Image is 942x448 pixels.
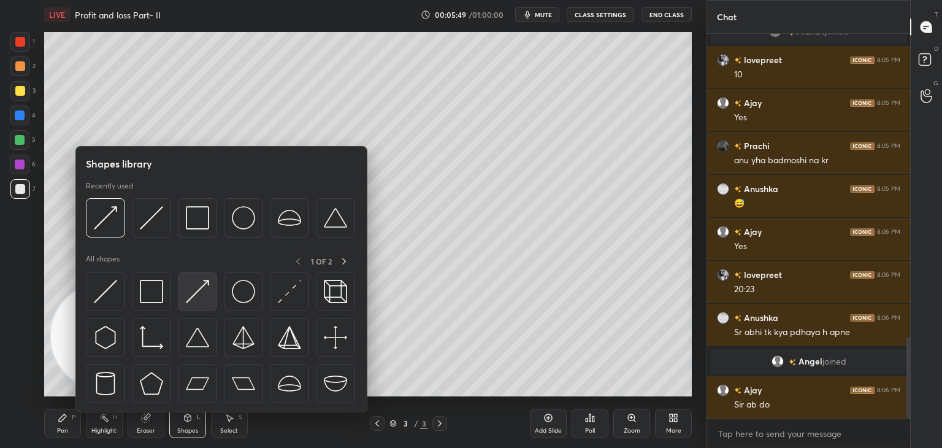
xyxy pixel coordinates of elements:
[934,44,938,53] p: D
[535,10,552,19] span: mute
[850,142,875,150] img: iconic-dark.1390631f.png
[420,418,427,429] div: 3
[113,414,117,420] div: H
[717,226,729,238] img: default.png
[641,7,692,22] button: End Class
[850,99,875,107] img: iconic-dark.1390631f.png
[877,271,900,279] div: 8:06 PM
[186,326,209,349] img: svg+xml;charset=utf-8,%3Csvg%20xmlns%3D%22http%3A%2F%2Fwww.w3.org%2F2000%2Fsvg%22%20width%3D%2238...
[825,26,849,36] span: joined
[741,182,778,195] h6: Anushka
[232,372,255,395] img: svg+xml;charset=utf-8,%3Csvg%20xmlns%3D%22http%3A%2F%2Fwww.w3.org%2F2000%2Fsvg%22%20width%3D%2244...
[140,206,163,230] img: svg+xml;charset=utf-8,%3Csvg%20xmlns%3D%22http%3A%2F%2Fwww.w3.org%2F2000%2Fsvg%22%20width%3D%2230...
[399,420,412,427] div: 3
[177,428,198,434] div: Shapes
[717,312,729,324] img: 3
[734,326,900,339] div: Sr abhi tk kya pdhaya h apne
[850,185,875,193] img: iconic-dark.1390631f.png
[717,97,729,109] img: default.png
[741,311,778,324] h6: Anushka
[877,56,900,64] div: 8:05 PM
[324,280,347,303] img: svg+xml;charset=utf-8,%3Csvg%20xmlns%3D%22http%3A%2F%2Fwww.w3.org%2F2000%2Fsvg%22%20width%3D%2235...
[57,428,68,434] div: Pen
[734,155,900,167] div: anu yha badmoshi na kr
[717,269,729,281] img: 7db24619b17d4e8cb72bb977f3211909.jpg
[734,186,741,193] img: no-rating-badge.077c3623.svg
[734,57,741,64] img: no-rating-badge.077c3623.svg
[10,130,36,150] div: 5
[734,241,900,253] div: Yes
[734,284,900,296] div: 20:23
[877,99,900,107] div: 8:05 PM
[707,34,910,419] div: grid
[877,185,900,193] div: 8:05 PM
[186,372,209,395] img: svg+xml;charset=utf-8,%3Csvg%20xmlns%3D%22http%3A%2F%2Fwww.w3.org%2F2000%2Fsvg%22%20width%3D%2244...
[717,384,729,396] img: default.png
[324,372,347,395] img: svg+xml;charset=utf-8,%3Csvg%20xmlns%3D%22http%3A%2F%2Fwww.w3.org%2F2000%2Fsvg%22%20width%3D%2238...
[734,69,900,81] div: 10
[239,414,242,420] div: S
[741,268,782,281] h6: lovepreet
[137,428,155,434] div: Eraser
[324,206,347,230] img: svg+xml;charset=utf-8,%3Csvg%20xmlns%3D%22http%3A%2F%2Fwww.w3.org%2F2000%2Fsvg%22%20width%3D%2238...
[741,384,762,396] h6: Ajay
[741,225,762,238] h6: Ajay
[140,372,163,395] img: svg+xml;charset=utf-8,%3Csvg%20xmlns%3D%22http%3A%2F%2Fwww.w3.org%2F2000%2Fsvg%22%20width%3D%2234...
[789,359,796,366] img: no-rating-badge.077c3623.svg
[44,7,70,22] div: LIVE
[186,280,209,303] img: svg+xml;charset=utf-8,%3Csvg%20xmlns%3D%22http%3A%2F%2Fwww.w3.org%2F2000%2Fsvg%22%20width%3D%2230...
[232,326,255,349] img: svg+xml;charset=utf-8,%3Csvg%20xmlns%3D%22http%3A%2F%2Fwww.w3.org%2F2000%2Fsvg%22%20width%3D%2234...
[232,280,255,303] img: svg+xml;charset=utf-8,%3Csvg%20xmlns%3D%22http%3A%2F%2Fwww.w3.org%2F2000%2Fsvg%22%20width%3D%2236...
[10,179,36,199] div: 7
[734,399,900,411] div: Sir ab do
[822,357,846,366] span: joined
[94,280,117,303] img: svg+xml;charset=utf-8,%3Csvg%20xmlns%3D%22http%3A%2F%2Fwww.w3.org%2F2000%2Fsvg%22%20width%3D%2230...
[86,181,133,191] p: Recently used
[666,428,681,434] div: More
[850,271,875,279] img: iconic-dark.1390631f.png
[10,32,35,52] div: 1
[186,206,209,230] img: svg+xml;charset=utf-8,%3Csvg%20xmlns%3D%22http%3A%2F%2Fwww.w3.org%2F2000%2Fsvg%22%20width%3D%2234...
[86,254,120,269] p: All shapes
[850,314,875,322] img: iconic-dark.1390631f.png
[850,387,875,394] img: iconic-dark.1390631f.png
[717,140,729,152] img: aedd7b0e61a448bdb5756975e897d287.jpg
[86,156,152,171] h5: Shapes library
[707,1,746,33] p: Chat
[877,228,900,236] div: 8:06 PM
[232,206,255,230] img: svg+xml;charset=utf-8,%3Csvg%20xmlns%3D%22http%3A%2F%2Fwww.w3.org%2F2000%2Fsvg%22%20width%3D%2236...
[585,428,595,434] div: Poll
[10,56,36,76] div: 2
[94,206,117,230] img: svg+xml;charset=utf-8,%3Csvg%20xmlns%3D%22http%3A%2F%2Fwww.w3.org%2F2000%2Fsvg%22%20width%3D%2230...
[278,206,301,230] img: svg+xml;charset=utf-8,%3Csvg%20xmlns%3D%22http%3A%2F%2Fwww.w3.org%2F2000%2Fsvg%22%20width%3D%2238...
[741,96,762,109] h6: Ajay
[311,257,332,266] p: 1 OF 2
[72,414,75,420] div: P
[91,428,117,434] div: Highlight
[877,387,900,394] div: 8:06 PM
[140,326,163,349] img: svg+xml;charset=utf-8,%3Csvg%20xmlns%3D%22http%3A%2F%2Fwww.w3.org%2F2000%2Fsvg%22%20width%3D%2233...
[717,54,729,66] img: 7db24619b17d4e8cb72bb977f3211909.jpg
[624,428,640,434] div: Zoom
[850,56,875,64] img: iconic-dark.1390631f.png
[324,326,347,349] img: svg+xml;charset=utf-8,%3Csvg%20xmlns%3D%22http%3A%2F%2Fwww.w3.org%2F2000%2Fsvg%22%20width%3D%2240...
[741,53,782,66] h6: lovepreet
[140,280,163,303] img: svg+xml;charset=utf-8,%3Csvg%20xmlns%3D%22http%3A%2F%2Fwww.w3.org%2F2000%2Fsvg%22%20width%3D%2234...
[734,387,741,394] img: no-rating-badge.077c3623.svg
[850,228,875,236] img: iconic-dark.1390631f.png
[94,372,117,395] img: svg+xml;charset=utf-8,%3Csvg%20xmlns%3D%22http%3A%2F%2Fwww.w3.org%2F2000%2Fsvg%22%20width%3D%2228...
[717,183,729,195] img: 3
[278,372,301,395] img: svg+xml;charset=utf-8,%3Csvg%20xmlns%3D%22http%3A%2F%2Fwww.w3.org%2F2000%2Fsvg%22%20width%3D%2238...
[734,143,741,150] img: no-rating-badge.077c3623.svg
[734,315,741,322] img: no-rating-badge.077c3623.svg
[796,26,825,36] span: Pranav
[197,414,201,420] div: L
[414,420,418,427] div: /
[278,326,301,349] img: svg+xml;charset=utf-8,%3Csvg%20xmlns%3D%22http%3A%2F%2Fwww.w3.org%2F2000%2Fsvg%22%20width%3D%2234...
[933,79,938,88] p: G
[734,272,741,279] img: no-rating-badge.077c3623.svg
[734,198,900,210] div: 😅
[220,428,238,434] div: Select
[10,81,36,101] div: 3
[935,10,938,19] p: T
